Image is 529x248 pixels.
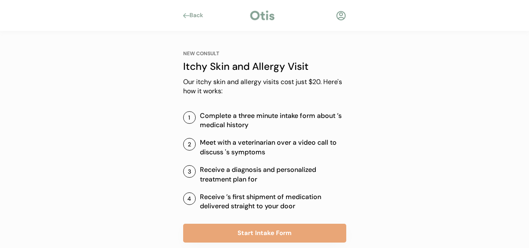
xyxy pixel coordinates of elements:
button: Start Intake Form [183,224,346,243]
div: NEW CONSULT [183,50,219,57]
div: Receive ’s first shipment of medication delivered straight to your door [200,192,346,211]
div: 2 [188,141,191,147]
div: Complete a three minute intake form about ’s medical history [200,111,346,130]
div: Our itchy skin and allergy visits cost just $20. Here's how it works: [183,77,346,96]
div: Meet with a veterinarian over a video call to discuss 's symptoms [200,138,346,157]
div: Back [189,11,208,20]
div: 3 [188,169,191,174]
div: 4 [187,196,191,202]
div: Receive a diagnosis and personalized treatment plan for [200,165,346,184]
div: Itchy Skin and Allergy Visit [183,59,346,74]
div: 1 [188,115,190,120]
